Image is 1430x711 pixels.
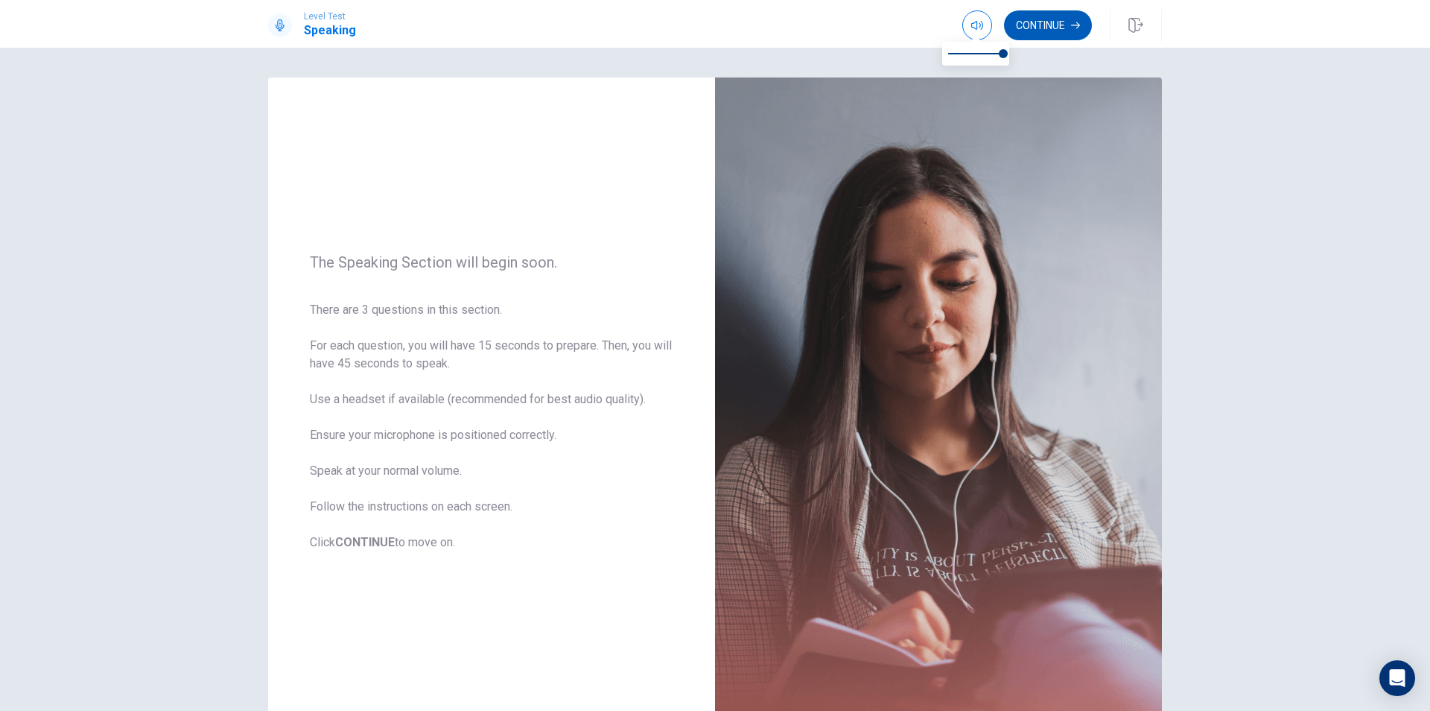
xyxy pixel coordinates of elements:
h1: Speaking [304,22,356,39]
button: Continue [1004,10,1092,40]
span: The Speaking Section will begin soon. [310,253,673,271]
div: Open Intercom Messenger [1379,660,1415,696]
span: Level Test [304,11,356,22]
b: CONTINUE [335,535,395,549]
span: There are 3 questions in this section. For each question, you will have 15 seconds to prepare. Th... [310,301,673,552]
